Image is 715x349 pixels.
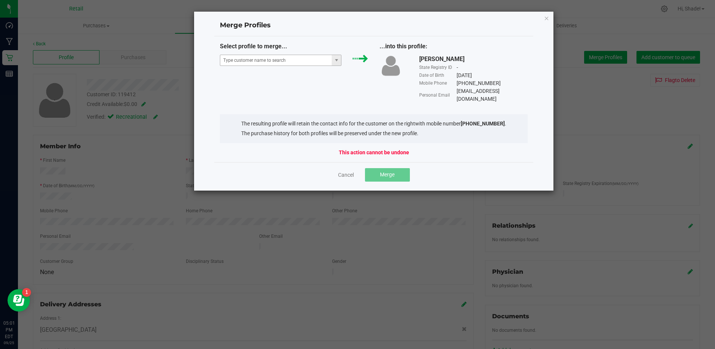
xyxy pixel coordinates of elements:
[220,21,528,30] h4: Merge Profiles
[419,64,457,71] div: State Registry ID
[415,121,506,127] span: with mobile number .
[457,79,501,87] div: [PHONE_NUMBER]
[380,172,395,177] span: Merge
[461,121,505,127] strong: [PHONE_NUMBER]
[220,55,332,66] input: NO DATA FOUND
[365,168,410,182] button: Merge
[338,171,354,179] a: Cancel
[457,87,528,103] div: [EMAIL_ADDRESS][DOMAIN_NAME]
[241,130,506,137] li: The purchase history for both profiles will be preserved under the new profile.
[353,55,368,63] img: green_arrow.svg
[220,43,287,50] span: Select profile to merge...
[419,80,457,87] div: Mobile Phone
[457,72,472,79] div: [DATE]
[419,55,464,64] div: [PERSON_NAME]
[7,289,30,312] iframe: Resource center
[419,92,457,98] div: Personal Email
[241,120,506,128] li: The resulting profile will retain the contact info for the customer on the right
[339,149,409,157] strong: This action cannot be undone
[544,13,549,22] button: Close
[457,64,458,72] div: -
[419,72,457,79] div: Date of Birth
[380,43,427,50] span: ...into this profile:
[22,288,31,297] iframe: Resource center unread badge
[380,55,402,77] img: user-icon.png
